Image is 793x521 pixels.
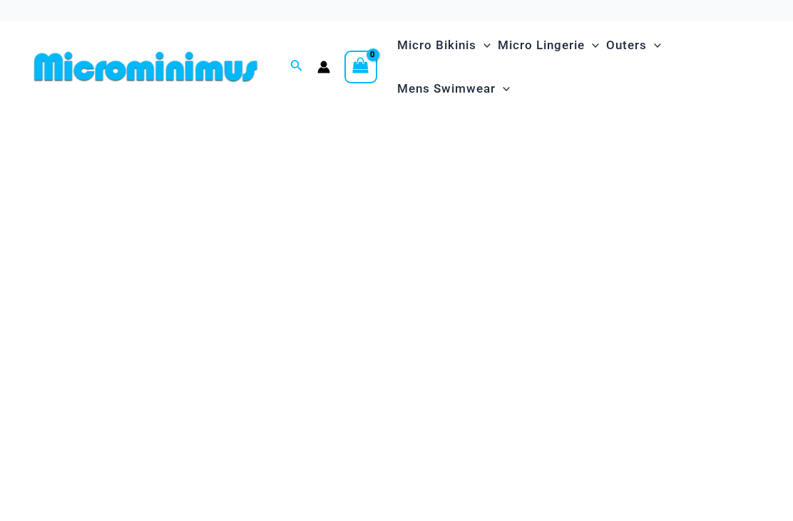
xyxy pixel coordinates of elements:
a: OutersMenu ToggleMenu Toggle [603,24,665,67]
a: Micro BikinisMenu ToggleMenu Toggle [394,24,494,67]
span: Menu Toggle [647,27,661,63]
a: Account icon link [317,61,330,73]
span: Micro Lingerie [498,27,585,63]
a: Search icon link [290,58,303,76]
nav: Site Navigation [392,21,764,113]
span: Menu Toggle [496,71,510,107]
a: Micro LingerieMenu ToggleMenu Toggle [494,24,603,67]
img: MM SHOP LOGO FLAT [29,51,263,83]
span: Menu Toggle [476,27,491,63]
span: Mens Swimwear [397,71,496,107]
a: View Shopping Cart, empty [344,51,377,83]
span: Micro Bikinis [397,27,476,63]
span: Outers [606,27,647,63]
a: Mens SwimwearMenu ToggleMenu Toggle [394,67,513,110]
span: Menu Toggle [585,27,599,63]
